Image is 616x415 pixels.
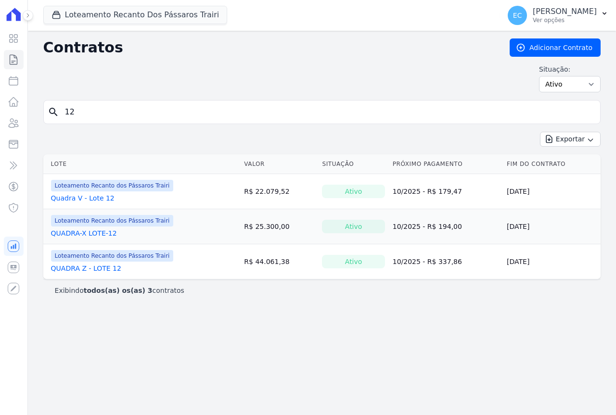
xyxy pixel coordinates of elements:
[240,209,318,244] td: R$ 25.300,00
[43,6,228,24] button: Loteamento Recanto Dos Pássaros Trairi
[503,209,601,244] td: [DATE]
[393,188,462,195] a: 10/2025 - R$ 179,47
[318,154,388,174] th: Situação
[43,39,494,56] h2: Contratos
[540,132,601,147] button: Exportar
[240,174,318,209] td: R$ 22.079,52
[533,7,597,16] p: [PERSON_NAME]
[503,174,601,209] td: [DATE]
[393,258,462,265] a: 10/2025 - R$ 337,86
[500,2,616,29] button: EC [PERSON_NAME] Ver opções
[84,287,153,294] b: todos(as) os(as) 3
[510,38,601,57] a: Adicionar Contrato
[51,215,174,226] span: Loteamento Recanto dos Pássaros Trairi
[51,228,117,238] a: QUADRA-X LOTE-12
[389,154,503,174] th: Próximo Pagamento
[393,223,462,230] a: 10/2025 - R$ 194,00
[503,154,601,174] th: Fim do Contrato
[539,64,601,74] label: Situação:
[533,16,597,24] p: Ver opções
[240,244,318,279] td: R$ 44.061,38
[51,250,174,262] span: Loteamento Recanto dos Pássaros Trairi
[48,106,59,118] i: search
[43,154,241,174] th: Lote
[240,154,318,174] th: Valor
[51,264,121,273] a: QUADRA Z - LOTE 12
[51,180,174,191] span: Loteamento Recanto dos Pássaros Trairi
[513,12,522,19] span: EC
[503,244,601,279] td: [DATE]
[55,286,184,295] p: Exibindo contratos
[51,193,115,203] a: Quadra V - Lote 12
[59,102,596,122] input: Buscar por nome do lote
[322,185,385,198] div: Ativo
[322,255,385,268] div: Ativo
[322,220,385,233] div: Ativo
